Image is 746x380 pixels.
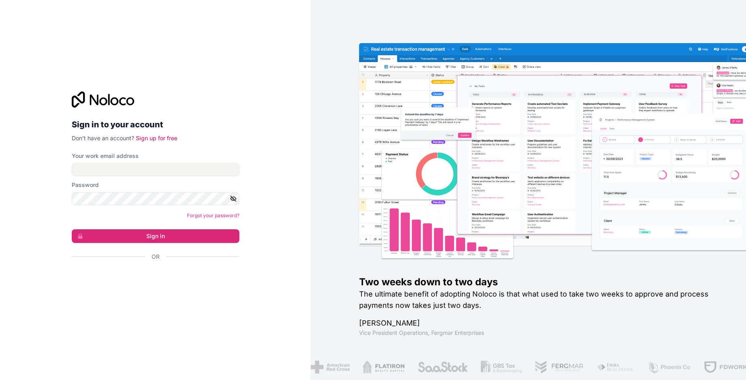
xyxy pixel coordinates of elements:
[359,329,720,337] h1: Vice President Operations , Fergmar Enterprises
[476,361,517,374] img: /assets/gbstax-C-GtDUiK.png
[68,270,237,287] iframe: Sign in with Google Button
[72,192,239,205] input: Password
[359,289,720,311] h2: The ultimate benefit of adopting Noloco is that what used to take two weeks to approve and proces...
[359,276,720,289] h1: Two weeks down to two days
[136,135,177,141] a: Sign up for free
[305,361,345,374] img: /assets/american-red-cross-BAupjrZR.png
[642,361,686,374] img: /assets/phoenix-BREaitsQ.png
[357,361,399,374] img: /assets/flatiron-C8eUkumj.png
[72,152,139,160] label: Your work email address
[72,117,239,132] h2: Sign in to your account
[72,229,239,243] button: Sign in
[591,361,629,374] img: /assets/fiera-fwj2N5v4.png
[72,163,239,176] input: Email address
[359,318,720,329] h1: [PERSON_NAME]
[698,361,745,374] img: /assets/fdworks-Bi04fVtw.png
[187,212,239,218] a: Forgot your password?
[529,361,578,374] img: /assets/fergmar-CudnrXN5.png
[72,135,134,141] span: Don't have an account?
[72,181,99,189] label: Password
[412,361,463,374] img: /assets/saastock-C6Zbiodz.png
[152,253,160,261] span: Or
